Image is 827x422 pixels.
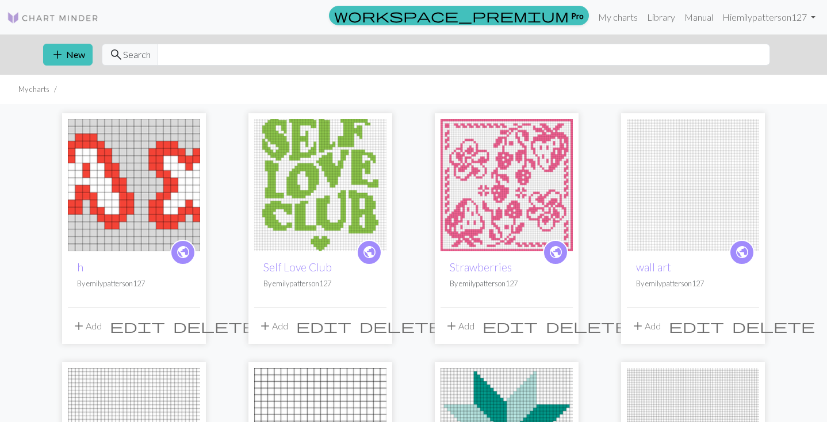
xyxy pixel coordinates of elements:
a: Self Love Club [263,260,332,274]
a: wall art [636,260,671,274]
button: Edit [478,315,542,337]
button: Delete [169,315,260,337]
a: My charts [594,6,642,29]
img: h [68,119,200,251]
img: Logo [7,11,99,25]
span: add [631,318,645,334]
button: Delete [728,315,819,337]
span: add [258,318,272,334]
i: public [549,241,563,264]
span: add [51,47,64,63]
a: Strawberries [450,260,512,274]
span: add [445,318,458,334]
img: wall art [627,119,759,251]
a: public [357,240,382,265]
a: Hiemilypatterson127 [718,6,820,29]
span: public [735,243,749,261]
i: Edit [110,319,165,333]
i: public [362,241,377,264]
p: By emilypatterson127 [450,278,564,289]
span: edit [296,318,351,334]
button: Add [627,315,665,337]
button: Add [254,315,292,337]
span: public [176,243,190,261]
img: Strawberries [441,119,573,251]
a: public [729,240,755,265]
i: Edit [669,319,724,333]
button: New [43,44,93,66]
a: public [170,240,196,265]
span: delete [546,318,629,334]
i: Edit [296,319,351,333]
span: workspace_premium [334,7,569,24]
button: Delete [542,315,633,337]
a: wall art [627,178,759,189]
button: Add [68,315,106,337]
p: By emilypatterson127 [636,278,750,289]
button: Add [441,315,478,337]
button: Delete [355,315,446,337]
span: search [109,47,123,63]
span: edit [669,318,724,334]
a: h [68,178,200,189]
span: delete [173,318,256,334]
span: Search [123,48,151,62]
a: Strawberries [441,178,573,189]
button: Edit [106,315,169,337]
a: public [543,240,568,265]
span: edit [110,318,165,334]
span: edit [483,318,538,334]
a: Library [642,6,680,29]
a: Pro [329,6,589,25]
span: public [362,243,377,261]
span: delete [732,318,815,334]
button: Edit [665,315,728,337]
a: Manual [680,6,718,29]
p: By emilypatterson127 [263,278,377,289]
i: public [735,241,749,264]
span: delete [359,318,442,334]
span: public [549,243,563,261]
span: add [72,318,86,334]
li: My charts [18,84,49,95]
i: Edit [483,319,538,333]
i: public [176,241,190,264]
button: Edit [292,315,355,337]
img: Self Love Club [254,119,386,251]
p: By emilypatterson127 [77,278,191,289]
a: Self Love Club [254,178,386,189]
a: h [77,260,83,274]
